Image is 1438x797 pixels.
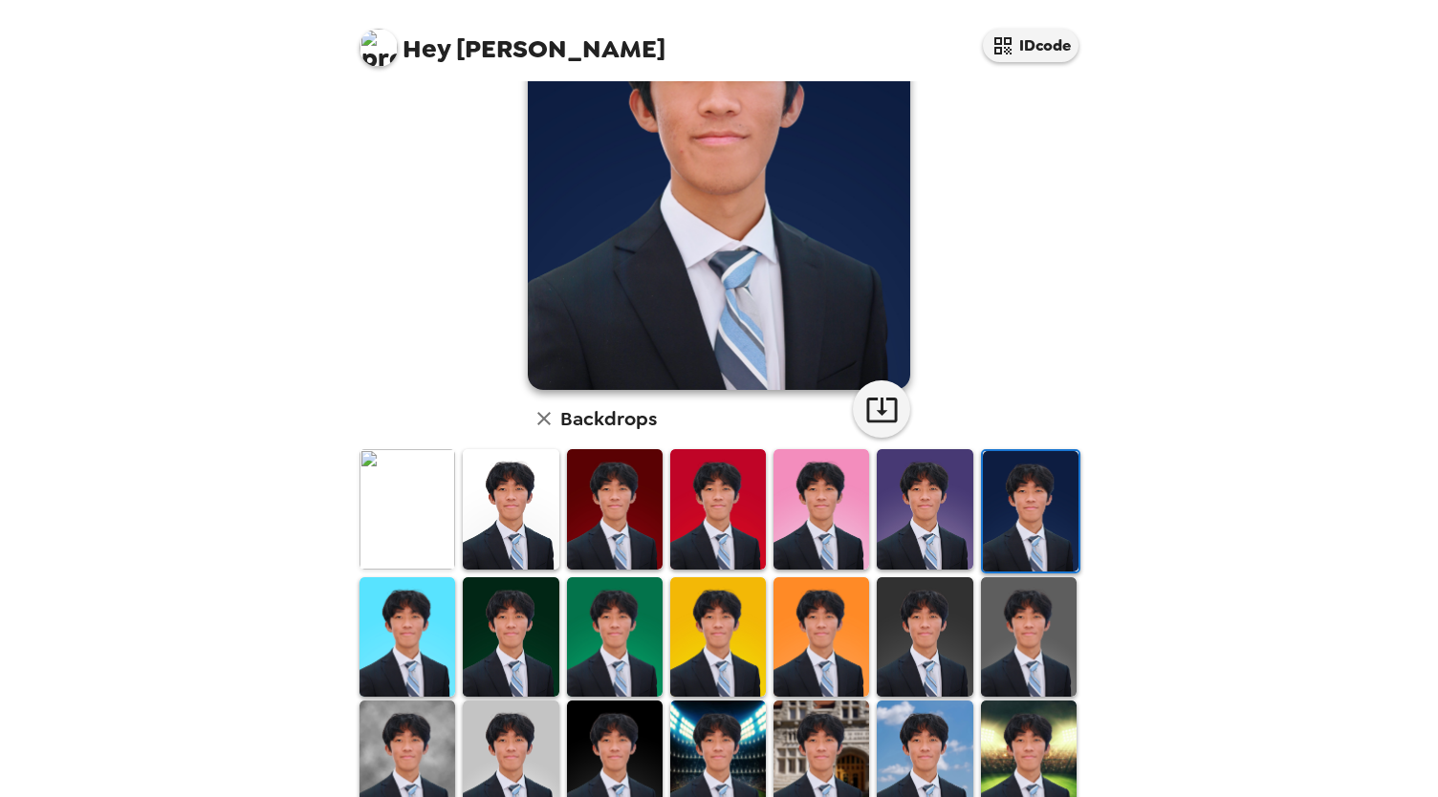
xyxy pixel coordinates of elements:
[359,19,665,62] span: [PERSON_NAME]
[983,29,1078,62] button: IDcode
[359,449,455,569] img: Original
[359,29,398,67] img: profile pic
[403,32,450,66] span: Hey
[560,403,657,434] h6: Backdrops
